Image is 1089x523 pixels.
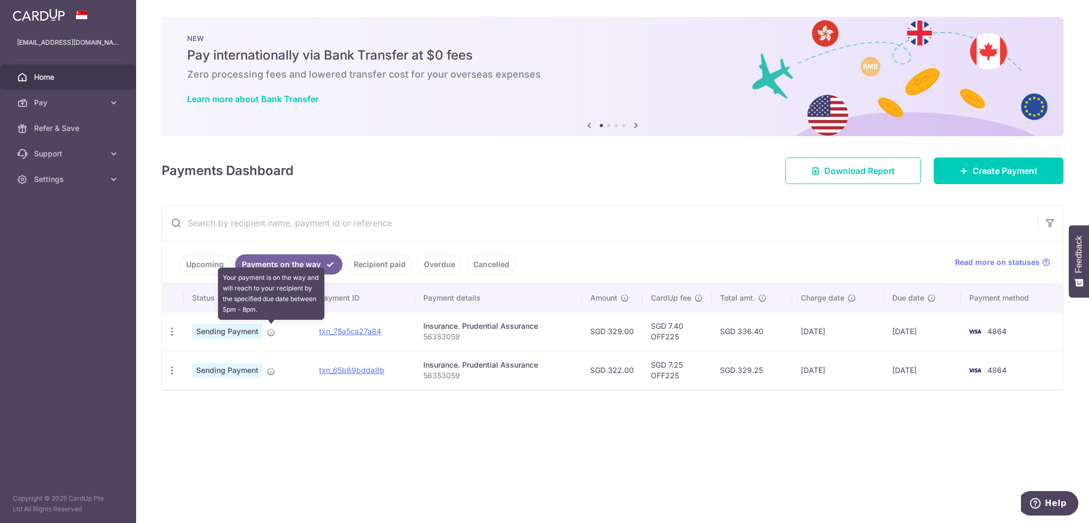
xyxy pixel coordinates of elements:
[162,161,294,180] h4: Payments Dashboard
[417,254,462,275] a: Overdue
[792,351,884,389] td: [DATE]
[801,293,844,303] span: Charge date
[179,254,231,275] a: Upcoming
[582,312,642,351] td: SGD 329.00
[1021,491,1078,518] iframe: Opens a widget where you can find more information
[34,174,104,185] span: Settings
[192,293,215,303] span: Status
[884,312,960,351] td: [DATE]
[961,284,1063,312] th: Payment method
[964,325,985,338] img: Bank Card
[311,284,415,312] th: Payment ID
[218,268,324,320] div: Your payment is on the way and will reach to your recipient by the specified due date between 5pm...
[423,360,573,370] div: Insurance. Prudential Assurance
[711,312,792,351] td: SGD 336.40
[17,37,119,48] p: [EMAIL_ADDRESS][DOMAIN_NAME]
[582,351,642,389] td: SGD 322.00
[590,293,617,303] span: Amount
[187,68,1038,81] h6: Zero processing fees and lowered transfer cost for your overseas expenses
[423,321,573,331] div: Insurance. Prudential Assurance
[642,312,711,351] td: SGD 7.40 OFF225
[34,148,104,159] span: Support
[187,47,1038,64] h5: Pay internationally via Bank Transfer at $0 fees
[785,157,921,184] a: Download Report
[187,34,1038,43] p: NEW
[973,164,1037,177] span: Create Payment
[792,312,884,351] td: [DATE]
[720,293,755,303] span: Total amt.
[955,257,1040,268] span: Read more on statuses
[235,254,342,275] a: Payments on the way
[466,254,516,275] a: Cancelled
[162,17,1063,136] img: Bank transfer banner
[964,364,985,377] img: Bank Card
[987,327,1007,336] span: 4864
[711,351,792,389] td: SGD 329.25
[423,331,573,342] p: 56353059
[319,327,381,336] a: txn_75a5ca27a84
[642,351,711,389] td: SGD 7.25 OFF225
[892,293,924,303] span: Due date
[651,293,691,303] span: CardUp fee
[319,366,384,375] a: txn_65b89bdda8b
[187,94,319,104] a: Learn more about Bank Transfer
[162,206,1037,240] input: Search by recipient name, payment id or reference
[1074,236,1084,273] span: Feedback
[13,9,65,21] img: CardUp
[955,257,1050,268] a: Read more on statuses
[192,324,263,339] span: Sending Payment
[34,123,104,134] span: Refer & Save
[884,351,960,389] td: [DATE]
[347,254,413,275] a: Recipient paid
[1069,225,1089,297] button: Feedback - Show survey
[415,284,582,312] th: Payment details
[423,370,573,381] p: 56353059
[934,157,1063,184] a: Create Payment
[987,366,1007,375] span: 4864
[34,97,104,108] span: Pay
[34,72,104,82] span: Home
[824,164,895,177] span: Download Report
[192,363,263,378] span: Sending Payment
